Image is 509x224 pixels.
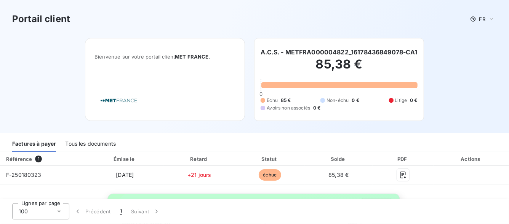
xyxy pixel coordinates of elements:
span: 85 € [281,97,291,104]
span: 0 € [313,105,320,111]
span: Litige [395,97,407,104]
span: Avoirs non associés [267,105,310,111]
span: FR [479,16,485,22]
span: MET FRANCE [175,54,209,60]
div: Solde [306,155,371,163]
span: 0 € [410,97,417,104]
h3: Portail client [12,12,70,26]
span: Bienvenue sur votre portail client . [94,54,235,60]
button: Précédent [69,203,115,219]
div: Émise le [88,155,162,163]
span: 1 [35,156,42,162]
span: [DATE] [116,172,134,178]
button: 1 [115,203,126,219]
div: Référence [6,156,32,162]
div: Statut [237,155,303,163]
span: 1 [120,208,122,215]
h6: A.C.S. - METFRA000004822_16178436849078-CA1 [261,48,417,57]
span: 100 [19,208,28,215]
span: Échu [267,97,278,104]
button: Suivant [126,203,165,219]
div: Factures à payer [12,136,56,152]
span: F-250180323 [6,172,42,178]
div: PDF [374,155,432,163]
div: Tous les documents [65,136,116,152]
span: échue [259,169,282,181]
div: Retard [165,155,234,163]
span: +21 jours [187,172,211,178]
span: 0 [259,91,263,97]
h2: 85,38 € [261,57,417,79]
span: 0 € [352,97,359,104]
div: Actions [435,155,507,163]
span: 85,38 € [328,172,349,178]
span: Non-échu [327,97,349,104]
img: Company logo [94,90,143,111]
